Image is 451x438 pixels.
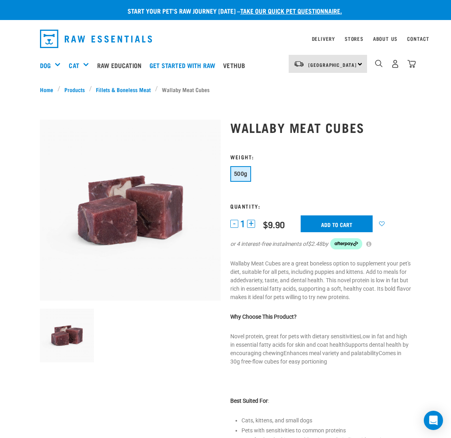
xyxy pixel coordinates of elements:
[240,9,342,12] a: take our quick pet questionnaire.
[69,60,79,70] a: Cat
[424,411,443,430] div: Open Intercom Messenger
[230,398,268,404] strong: Best Suited For
[241,426,411,435] li: Pets with sensitivities to common proteins
[375,60,383,67] img: home-icon-1@2x.png
[308,240,322,248] span: $2.48
[221,49,251,81] a: Vethub
[230,203,411,209] h3: Quantity:
[92,85,155,94] a: Fillets & Boneless Meat
[230,397,411,405] p: :
[230,154,411,160] h3: Weight:
[40,85,411,94] nav: breadcrumbs
[40,309,94,363] img: Wallaby Meat Cubes
[40,60,51,70] a: Dog
[293,60,304,68] img: van-moving.png
[230,120,411,135] h1: Wallaby Meat Cubes
[40,30,152,48] img: Raw Essentials Logo
[230,313,297,320] strong: Why Choose This Product?
[34,26,417,51] nav: dropdown navigation
[241,416,411,425] li: Cats, kittens, and small dogs
[301,215,373,232] input: Add to cart
[312,37,335,40] a: Delivery
[148,49,221,81] a: Get started with Raw
[230,166,251,182] button: 500g
[308,63,357,66] span: [GEOGRAPHIC_DATA]
[95,49,148,81] a: Raw Education
[247,220,255,228] button: +
[230,220,238,228] button: -
[230,332,411,366] p: Novel protein, great for pets with dietary sensitivitiesLow in fat and high in essential fatty ac...
[330,238,362,249] img: Afterpay
[230,238,411,249] div: or 4 interest-free instalments of by
[407,60,416,68] img: home-icon@2x.png
[240,220,245,228] span: 1
[60,85,89,94] a: Products
[230,259,411,301] p: Wallaby Meat Cubes are a great boneless option to supplement your pet's diet, suitable for all pe...
[263,219,285,229] div: $9.90
[407,37,429,40] a: Contact
[391,60,399,68] img: user.png
[345,37,363,40] a: Stores
[40,85,58,94] a: Home
[373,37,397,40] a: About Us
[40,120,221,301] img: Wallaby Meat Cubes
[234,171,247,177] span: 500g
